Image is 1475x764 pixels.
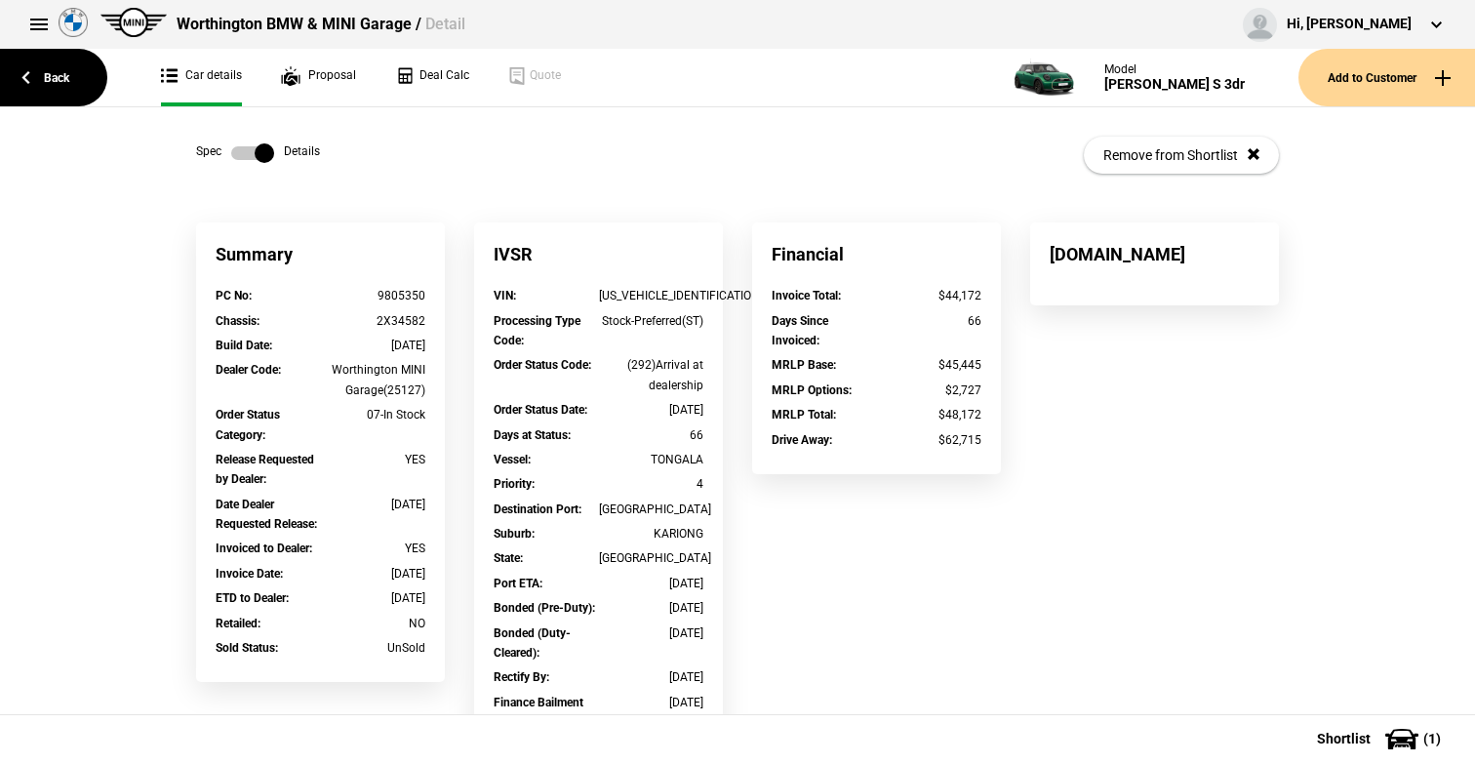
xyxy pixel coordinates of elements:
strong: Chassis : [216,314,259,328]
div: [DATE] [599,400,704,420]
div: [PERSON_NAME] S 3dr [1104,76,1245,93]
strong: Drive Away : [772,433,832,447]
strong: Port ETA : [494,577,542,590]
strong: Bonded (Pre-Duty) : [494,601,595,615]
div: $2,727 [877,381,982,400]
img: bmw.png [59,8,88,37]
strong: Invoice Total : [772,289,841,302]
div: [DATE] [599,693,704,712]
div: UnSold [321,638,426,658]
strong: Invoice Date : [216,567,283,581]
strong: Order Status Category : [216,408,280,441]
div: 9805350 [321,286,426,305]
div: Financial [752,222,1001,286]
div: [DATE] [321,336,426,355]
div: NO [321,614,426,633]
button: Shortlist(1) [1288,714,1475,763]
span: ( 1 ) [1423,732,1441,745]
div: [DATE] [321,495,426,514]
div: $45,445 [877,355,982,375]
strong: Suburb : [494,527,535,541]
strong: Invoiced to Dealer : [216,542,312,555]
div: [DATE] [321,588,426,608]
div: $44,172 [877,286,982,305]
strong: State : [494,551,523,565]
strong: Priority : [494,477,535,491]
strong: ETD to Dealer : [216,591,289,605]
div: Worthington BMW & MINI Garage / [177,14,465,35]
strong: VIN : [494,289,516,302]
strong: Sold Status : [216,641,278,655]
button: Add to Customer [1298,49,1475,106]
a: Deal Calc [395,49,469,106]
div: [US_VEHICLE_IDENTIFICATION_NUMBER] [599,286,704,305]
div: YES [321,450,426,469]
strong: MRLP Base : [772,358,836,372]
div: $62,715 [877,430,982,450]
div: [DOMAIN_NAME] [1030,222,1279,286]
div: [GEOGRAPHIC_DATA] [599,500,704,519]
strong: Vessel : [494,453,531,466]
div: [GEOGRAPHIC_DATA] [599,548,704,568]
div: 4 [599,474,704,494]
div: 07-In Stock [321,405,426,424]
div: [DATE] [599,598,704,618]
strong: Date Dealer Requested Release : [216,498,317,531]
strong: Days Since Invoiced : [772,314,828,347]
strong: Order Status Date : [494,403,587,417]
span: Detail [425,15,465,33]
div: TONGALA [599,450,704,469]
strong: Destination Port : [494,503,581,516]
div: (292)Arrival at dealership [599,355,704,395]
a: Proposal [281,49,356,106]
strong: MRLP Options : [772,383,852,397]
div: 2X34582 [321,311,426,331]
strong: Rectify By : [494,670,549,684]
div: [DATE] [321,564,426,583]
span: Shortlist [1317,732,1371,745]
strong: Dealer Code : [216,363,281,377]
strong: Build Date : [216,339,272,352]
div: KARIONG [599,524,704,543]
strong: Order Status Code : [494,358,591,372]
strong: PC No : [216,289,252,302]
div: Model [1104,62,1245,76]
div: [DATE] [599,623,704,643]
strong: Days at Status : [494,428,571,442]
strong: Bonded (Duty-Cleared) : [494,626,571,660]
div: Worthington MINI Garage(25127) [321,360,426,400]
img: mini.png [100,8,167,37]
div: IVSR [474,222,723,286]
div: YES [321,539,426,558]
button: Remove from Shortlist [1084,137,1279,174]
div: Spec Details [196,143,320,163]
strong: Retailed : [216,617,260,630]
div: $48,172 [877,405,982,424]
div: Hi, [PERSON_NAME] [1287,15,1412,34]
div: [DATE] [599,667,704,687]
div: Summary [196,222,445,286]
div: 66 [599,425,704,445]
div: [DATE] [599,574,704,593]
strong: Finance Bailment Request : [494,696,583,729]
strong: Processing Type Code : [494,314,580,347]
strong: Release Requested by Dealer : [216,453,314,486]
div: 66 [877,311,982,331]
a: Car details [161,49,242,106]
strong: MRLP Total : [772,408,836,422]
div: Stock-Preferred(ST) [599,311,704,331]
